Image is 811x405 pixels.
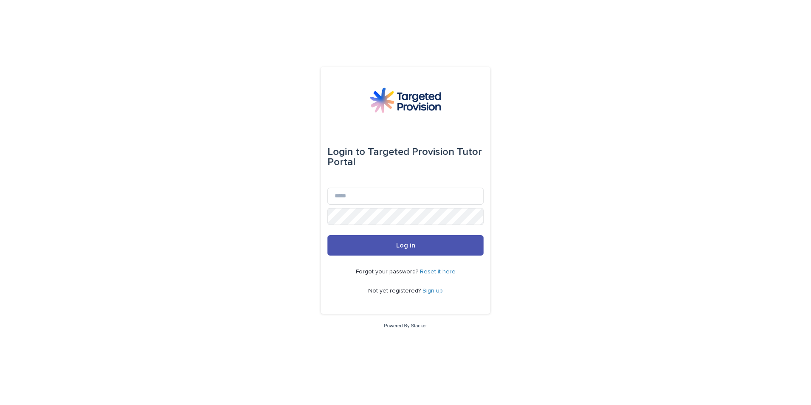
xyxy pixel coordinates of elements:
[356,269,420,275] span: Forgot your password?
[368,288,422,294] span: Not yet registered?
[422,288,443,294] a: Sign up
[327,140,484,174] div: Targeted Provision Tutor Portal
[384,323,427,328] a: Powered By Stacker
[420,269,456,275] a: Reset it here
[396,242,415,249] span: Log in
[327,235,484,256] button: Log in
[370,87,441,113] img: M5nRWzHhSzIhMunXDL62
[327,147,365,157] span: Login to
